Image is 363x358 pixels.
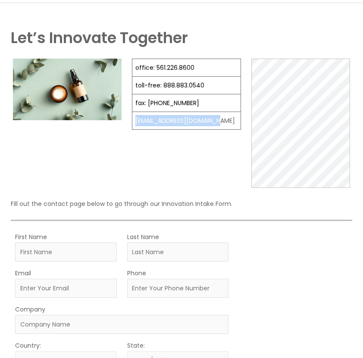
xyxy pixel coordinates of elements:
label: Company [15,304,45,315]
label: Email [15,268,31,279]
input: Enter Your Phone Number [127,279,229,298]
input: Company Name [15,315,228,334]
strong: Let’s Innovate Together [11,27,188,48]
label: Country: [15,340,41,351]
label: First Name [15,231,47,243]
label: Last Name [127,231,159,243]
a: toll-free: 888.883.0540 [135,81,204,90]
a: fax: [PHONE_NUMBER] [135,99,199,107]
td: [EMAIL_ADDRESS][DOMAIN_NAME] [132,112,241,130]
label: State: [127,340,145,351]
img: Contact page image for private label skincare manufacturer Cosmetic solutions shows a skin care b... [13,59,122,120]
a: office: 561.226.8600 [135,63,194,72]
p: Fill out the contact page below to go through our Innovation Intake Form. [11,198,352,209]
label: Phone [127,268,146,279]
input: Last Name [127,243,229,261]
input: Enter Your Email [15,279,117,298]
input: First Name [15,243,117,261]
